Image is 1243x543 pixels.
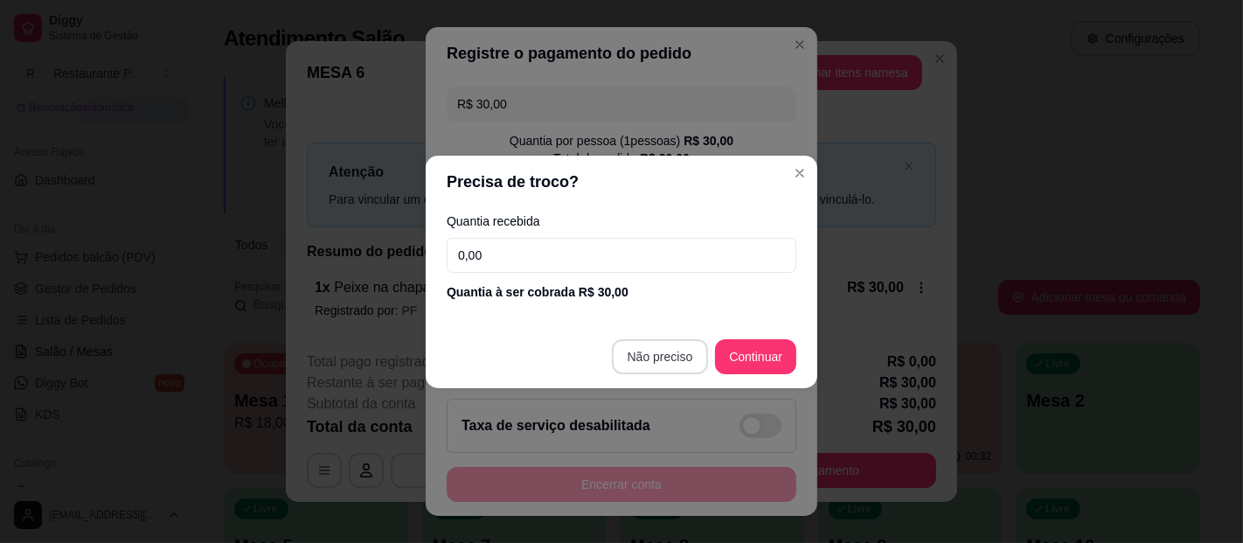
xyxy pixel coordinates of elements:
header: Precisa de troco? [426,156,817,208]
div: Quantia à ser cobrada R$ 30,00 [447,283,796,301]
button: Não preciso [612,339,709,374]
button: Continuar [715,339,796,374]
button: Close [786,159,814,187]
label: Quantia recebida [447,215,796,227]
